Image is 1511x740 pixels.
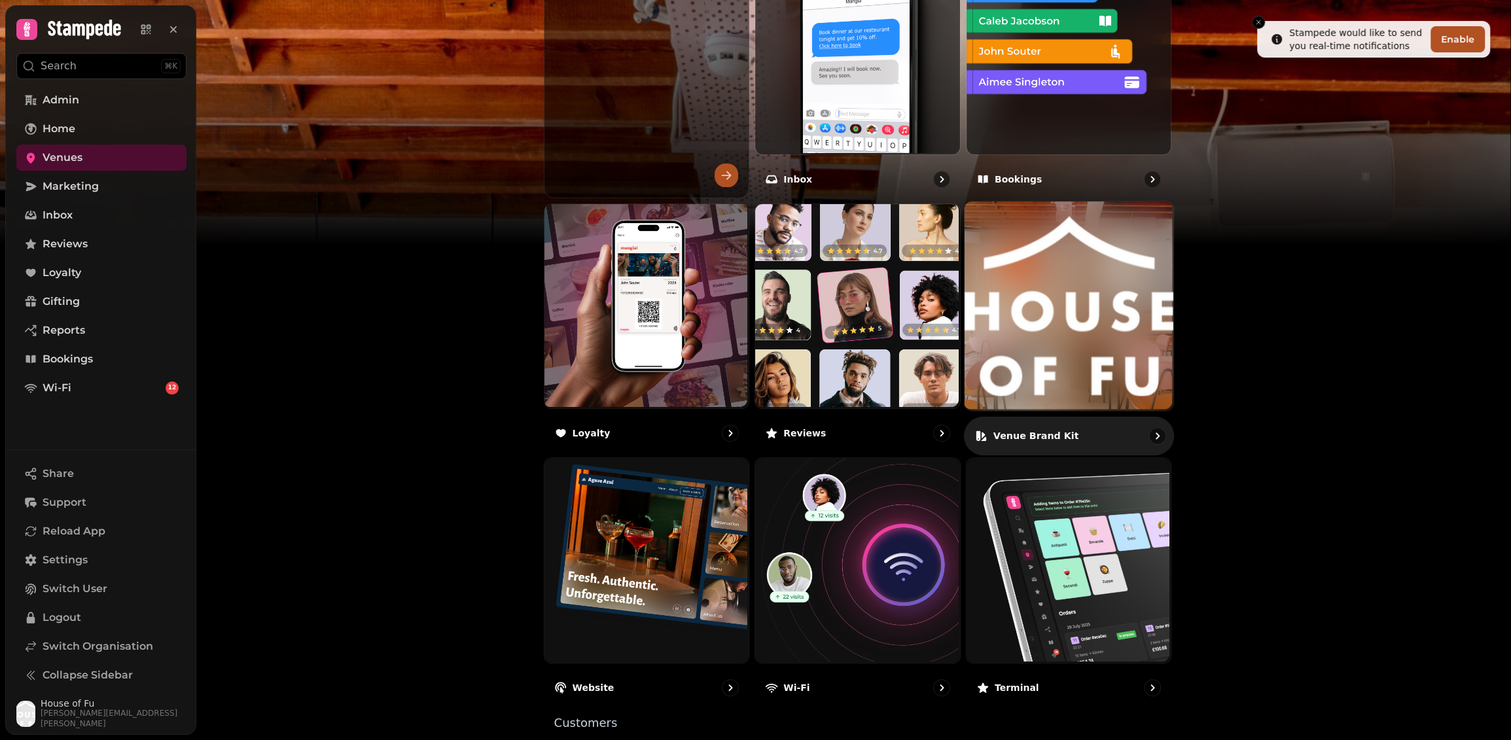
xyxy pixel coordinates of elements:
[754,203,959,408] img: Reviews
[935,681,948,694] svg: go to
[43,610,81,625] span: Logout
[16,87,187,113] a: Admin
[43,236,88,252] span: Reviews
[41,699,187,708] span: House of Fu
[43,121,75,137] span: Home
[41,58,77,74] p: Search
[43,179,99,194] span: Marketing
[43,466,74,482] span: Share
[161,59,181,73] div: ⌘K
[43,294,80,309] span: Gifting
[43,495,86,510] span: Support
[43,265,81,281] span: Loyalty
[1252,16,1265,29] button: Close toast
[16,701,35,727] img: User avatar
[16,260,187,286] a: Loyalty
[16,116,187,142] a: Home
[554,717,1172,729] p: Customers
[43,581,107,597] span: Switch User
[755,203,961,453] a: ReviewsReviews
[16,489,187,516] button: Support
[724,427,737,440] svg: go to
[16,289,187,315] a: Gifting
[43,380,71,396] span: Wi-Fi
[1146,681,1159,694] svg: go to
[573,681,614,694] p: Website
[43,351,93,367] span: Bookings
[16,202,187,228] a: Inbox
[783,681,809,694] p: Wi-Fi
[16,317,187,344] a: Reports
[16,145,187,171] a: Venues
[16,662,187,688] button: Collapse Sidebar
[935,427,948,440] svg: go to
[16,173,187,200] a: Marketing
[43,207,73,223] span: Inbox
[544,457,750,707] a: WebsiteWebsite
[573,427,611,440] p: Loyalty
[754,457,959,661] img: Wi-Fi
[783,427,826,440] p: Reviews
[16,375,187,401] a: Wi-Fi12
[543,203,748,408] img: Loyalty
[544,203,750,453] a: LoyaltyLoyalty
[964,201,1174,455] a: Venue brand kitVenue brand kit
[43,92,79,108] span: Admin
[16,518,187,544] button: Reload App
[16,699,187,729] button: User avatarHouse of Fu[PERSON_NAME][EMAIL_ADDRESS][PERSON_NAME]
[755,457,961,707] a: Wi-FiWi-Fi
[995,681,1039,694] p: Terminal
[543,457,748,661] img: Website
[995,173,1042,186] p: Bookings
[43,667,133,683] span: Collapse Sidebar
[1431,26,1485,52] button: Enable
[16,547,187,573] a: Settings
[724,681,737,694] svg: go to
[965,202,1173,410] img: aHR0cHM6Ly9maWxlcy5zdGFtcGVkZS5haS80ZGVjZmQwNS0yMTc0LTQ5YzYtOGI3ZS1mYTMxYWFiNjU3NTcvbWVkaWEvOTUwO...
[965,457,1170,661] img: Terminal
[16,346,187,372] a: Bookings
[1289,26,1425,52] div: Stampede would like to send you real-time notifications
[43,552,88,568] span: Settings
[1146,173,1159,186] svg: go to
[43,150,82,166] span: Venues
[993,429,1079,442] p: Venue brand kit
[43,323,85,338] span: Reports
[1150,429,1164,442] svg: go to
[783,173,812,186] p: Inbox
[41,708,187,729] span: [PERSON_NAME][EMAIL_ADDRESS][PERSON_NAME]
[16,53,187,79] button: Search⌘K
[16,605,187,631] button: Logout
[16,576,187,602] button: Switch User
[935,173,948,186] svg: go to
[43,639,153,654] span: Switch Organisation
[16,231,187,257] a: Reviews
[168,383,177,393] span: 12
[16,633,187,660] a: Switch Organisation
[16,461,187,487] button: Share
[43,523,105,539] span: Reload App
[966,457,1172,707] a: TerminalTerminal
